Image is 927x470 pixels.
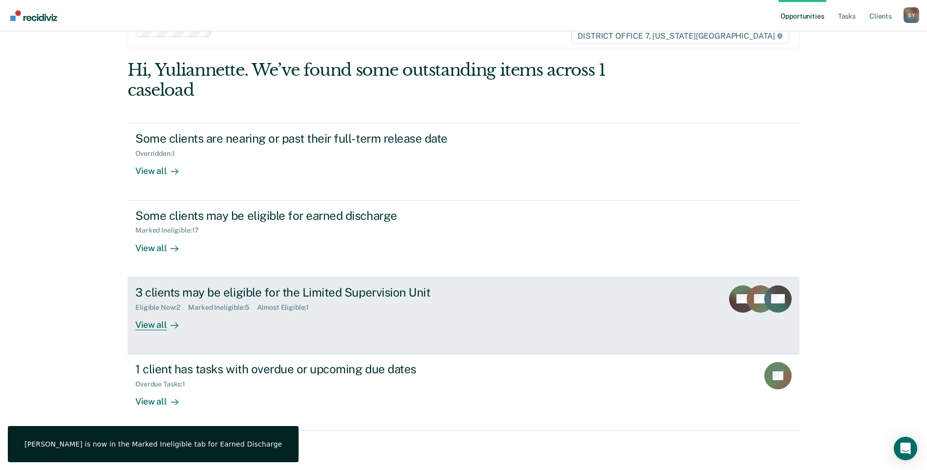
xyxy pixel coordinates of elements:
[128,354,799,431] a: 1 client has tasks with overdue or upcoming due datesOverdue Tasks:1View all
[128,278,799,354] a: 3 clients may be eligible for the Limited Supervision UnitEligible Now:2Marked Ineligible:5Almost...
[135,285,478,299] div: 3 clients may be eligible for the Limited Supervision Unit
[10,10,57,21] img: Recidiviz
[135,158,190,177] div: View all
[894,437,917,460] div: Open Intercom Messenger
[904,7,919,23] div: S Y
[135,150,182,158] div: Overridden : 1
[135,226,207,235] div: Marked Ineligible : 17
[188,303,257,312] div: Marked Ineligible : 5
[135,380,193,388] div: Overdue Tasks : 1
[135,235,190,254] div: View all
[904,7,919,23] button: Profile dropdown button
[128,60,665,100] div: Hi, Yuliannette. We’ve found some outstanding items across 1 caseload
[24,440,282,449] div: [PERSON_NAME] is now in the Marked Ineligible tab for Earned Discharge
[135,311,190,330] div: View all
[135,131,478,146] div: Some clients are nearing or past their full-term release date
[135,362,478,376] div: 1 client has tasks with overdue or upcoming due dates
[257,303,317,312] div: Almost Eligible : 1
[135,303,188,312] div: Eligible Now : 2
[135,209,478,223] div: Some clients may be eligible for earned discharge
[571,28,789,44] span: DISTRICT OFFICE 7, [US_STATE][GEOGRAPHIC_DATA]
[128,201,799,278] a: Some clients may be eligible for earned dischargeMarked Ineligible:17View all
[128,123,799,200] a: Some clients are nearing or past their full-term release dateOverridden:1View all
[135,388,190,407] div: View all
